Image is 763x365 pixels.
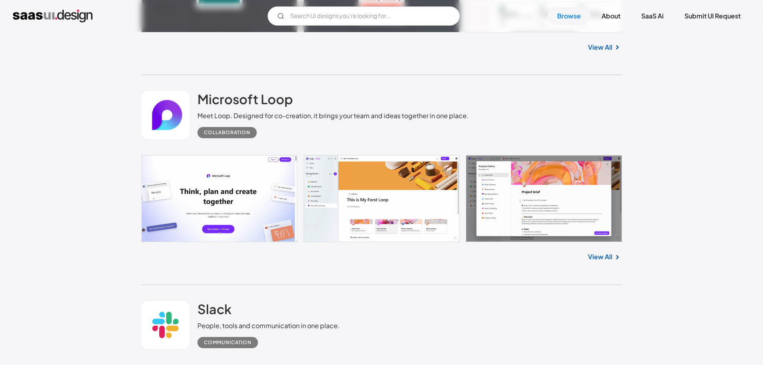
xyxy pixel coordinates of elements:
div: Collaboration [204,128,250,137]
a: Submit UI Request [675,7,750,25]
a: Microsoft Loop [197,91,293,111]
a: View All [588,42,612,52]
input: Search UI designs you're looking for... [268,6,460,26]
a: About [592,7,630,25]
form: Email Form [268,6,460,26]
h2: Slack [197,301,232,317]
a: View All [588,252,612,262]
a: Browse [548,7,590,25]
a: home [13,10,93,22]
div: Meet Loop. Designed for co-creation, it brings your team and ideas together in one place. [197,111,469,121]
div: Communication [204,338,252,347]
a: SaaS Ai [632,7,673,25]
h2: Microsoft Loop [197,91,293,107]
a: Slack [197,301,232,321]
div: People, tools and communication in one place. [197,321,340,331]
